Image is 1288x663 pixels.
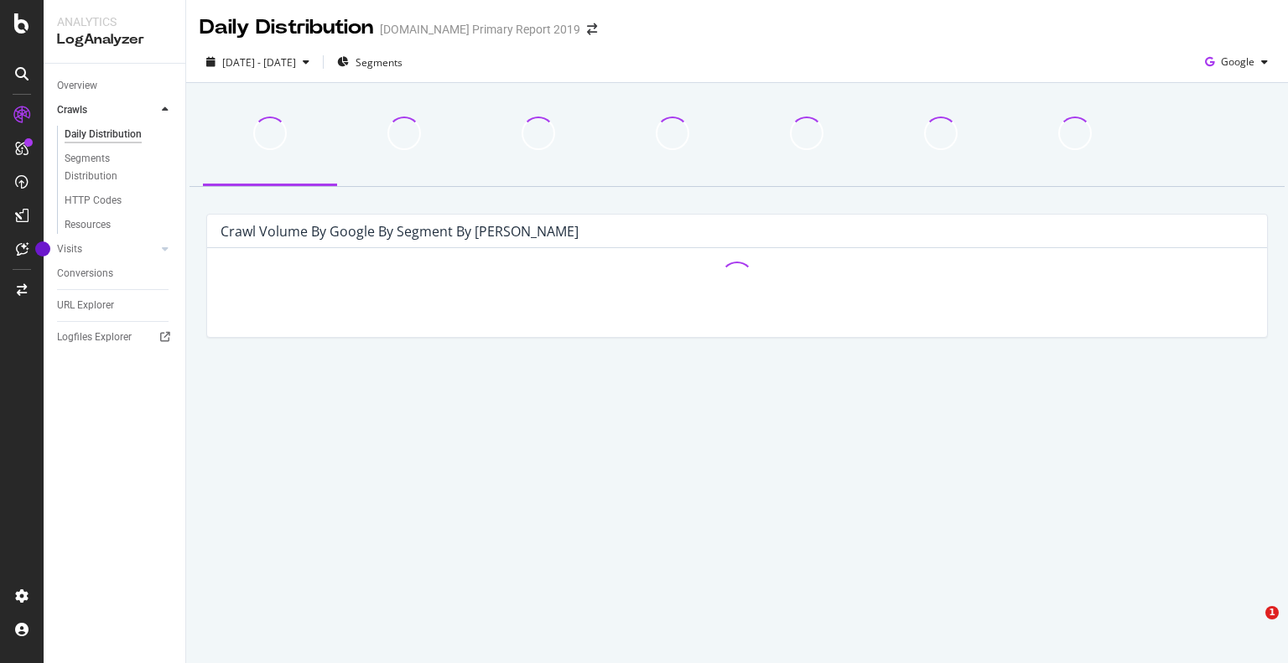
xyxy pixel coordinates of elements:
[57,101,157,119] a: Crawls
[587,23,597,35] div: arrow-right-arrow-left
[57,265,113,282] div: Conversions
[57,297,174,314] a: URL Explorer
[57,77,174,95] a: Overview
[57,241,157,258] a: Visits
[65,126,174,143] a: Daily Distribution
[57,329,174,346] a: Logfiles Explorer
[200,49,316,75] button: [DATE] - [DATE]
[57,101,87,119] div: Crawls
[57,13,172,30] div: Analytics
[57,297,114,314] div: URL Explorer
[57,241,82,258] div: Visits
[356,55,402,70] span: Segments
[57,30,172,49] div: LogAnalyzer
[65,150,174,185] a: Segments Distribution
[65,216,174,234] a: Resources
[57,329,132,346] div: Logfiles Explorer
[57,265,174,282] a: Conversions
[35,241,50,256] div: Tooltip anchor
[1265,606,1279,619] span: 1
[1221,54,1254,69] span: Google
[221,223,579,240] div: Crawl Volume by google by Segment by [PERSON_NAME]
[65,192,122,210] div: HTTP Codes
[65,126,142,143] div: Daily Distribution
[222,55,296,70] span: [DATE] - [DATE]
[200,13,373,42] div: Daily Distribution
[65,150,158,185] div: Segments Distribution
[65,192,174,210] a: HTTP Codes
[380,21,580,38] div: [DOMAIN_NAME] Primary Report 2019
[65,216,111,234] div: Resources
[330,49,409,75] button: Segments
[1231,606,1271,646] iframe: Intercom live chat
[57,77,97,95] div: Overview
[1198,49,1275,75] button: Google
